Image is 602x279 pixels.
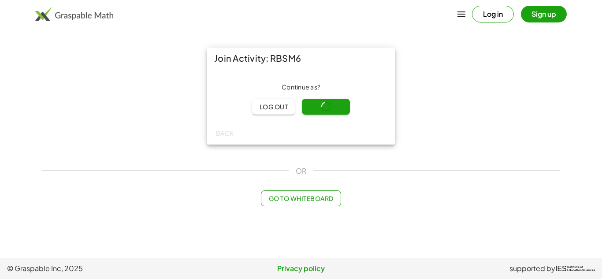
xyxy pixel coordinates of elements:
span: OR [296,166,306,176]
button: Log out [252,99,295,115]
a: Privacy policy [203,263,399,274]
span: Institute of Education Sciences [567,266,595,272]
div: Join Activity: RBSM6 [207,48,395,69]
span: supported by [509,263,555,274]
button: Log in [472,6,514,22]
a: IESInstitute ofEducation Sciences [555,263,595,274]
button: Go to Whiteboard [261,190,341,206]
span: Log out [259,103,288,111]
span: IES [555,264,567,273]
div: Continue as ? [214,83,388,92]
span: Go to Whiteboard [268,194,333,202]
span: © Graspable Inc, 2025 [7,263,203,274]
button: Sign up [521,6,567,22]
